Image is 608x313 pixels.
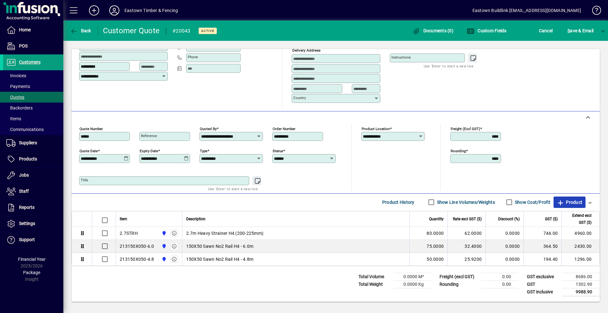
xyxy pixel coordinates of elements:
[3,151,63,167] a: Products
[188,55,198,59] mat-label: Phone
[19,59,41,65] span: Customers
[436,280,481,288] td: Rounding
[120,243,154,249] div: 213150X050-6.0
[452,256,482,262] div: 25.9200
[539,26,553,36] span: Cancel
[3,184,63,199] a: Staff
[3,70,63,81] a: Invoices
[201,29,214,33] span: Active
[452,243,482,249] div: 32.4000
[104,5,124,16] button: Profile
[200,148,207,153] mat-label: Type
[293,96,306,100] mat-label: Country
[6,84,30,89] span: Payments
[160,243,167,250] span: Holyoake St
[23,270,40,275] span: Package
[355,280,393,288] td: Total Weight
[412,28,453,33] span: Documents (0)
[524,288,562,296] td: GST inclusive
[514,199,550,205] label: Show Cost/Profit
[6,116,21,121] span: Items
[451,148,466,153] mat-label: Rounding
[485,240,523,253] td: 0.0000
[3,92,63,103] a: Quotes
[429,216,444,222] span: Quantity
[3,22,63,38] a: Home
[554,197,586,208] button: Product
[273,126,295,131] mat-label: Order number
[18,257,46,262] span: Financial Year
[523,227,561,240] td: 744.00
[465,25,508,36] button: Custom Fields
[3,81,63,92] a: Payments
[393,273,431,280] td: 0.0000 M³
[3,232,63,248] a: Support
[562,288,600,296] td: 9988.90
[566,212,592,226] span: Extend excl GST ($)
[120,216,127,222] span: Item
[19,172,29,178] span: Jobs
[427,256,444,262] span: 50.0000
[120,256,154,262] div: 213150X050-4.8
[19,237,35,242] span: Support
[186,216,206,222] span: Description
[498,216,520,222] span: Discount (%)
[472,5,581,16] div: Eastown Buildlink [EMAIL_ADDRESS][DOMAIN_NAME]
[424,62,473,70] mat-hint: Use 'Enter' to start a new line
[84,5,104,16] button: Add
[362,126,390,131] mat-label: Product location
[587,1,600,22] a: Knowledge Base
[427,230,444,236] span: 80.0000
[3,200,63,216] a: Reports
[6,127,44,132] span: Communications
[68,25,93,36] button: Back
[3,167,63,183] a: Jobs
[467,28,507,33] span: Custom Fields
[453,216,482,222] span: Rate excl GST ($)
[561,253,599,266] td: 1296.00
[427,243,444,249] span: 75.0000
[19,221,35,226] span: Settings
[160,256,167,263] span: Holyoake St
[3,113,63,124] a: Items
[19,140,37,145] span: Suppliers
[3,38,63,54] a: POS
[124,5,178,16] div: Eastown Timber & Fencing
[562,280,600,288] td: 1302.90
[273,148,283,153] mat-label: Status
[3,135,63,151] a: Suppliers
[545,216,558,222] span: GST ($)
[411,25,455,36] button: Documents (0)
[200,126,217,131] mat-label: Quoted by
[557,197,582,207] span: Product
[160,230,167,237] span: Holyoake St
[3,103,63,113] a: Backorders
[140,148,158,153] mat-label: Expiry date
[141,134,157,138] mat-label: Reference
[523,253,561,266] td: 194.40
[436,199,495,205] label: Show Line Volumes/Weights
[393,280,431,288] td: 0.0000 Kg
[6,73,26,78] span: Invoices
[103,26,160,36] div: Customer Quote
[524,280,562,288] td: GST
[562,273,600,280] td: 8686.00
[561,227,599,240] td: 4960.00
[19,27,31,32] span: Home
[436,273,481,280] td: Freight (excl GST)
[564,25,597,36] button: Save & Email
[380,197,417,208] button: Product History
[481,280,519,288] td: 0.00
[208,185,258,192] mat-hint: Use 'Enter' to start a new line
[186,256,254,262] span: 150X50 Sawn No2 Rail H4 - 4.8m
[6,95,24,100] span: Quotes
[485,227,523,240] td: 0.0000
[481,273,519,280] td: 0.00
[173,26,191,36] div: #20043
[3,124,63,135] a: Communications
[567,26,593,36] span: ave & Email
[523,240,561,253] td: 364.50
[79,126,103,131] mat-label: Quote number
[186,243,254,249] span: 150X50 Sawn No2 Rail H4 - 6.0m
[19,156,37,161] span: Products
